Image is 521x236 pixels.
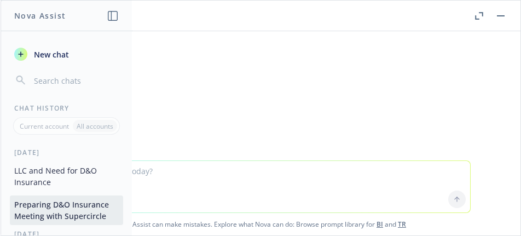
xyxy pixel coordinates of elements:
button: LLC and Need for D&O Insurance [10,162,123,191]
span: Nova Assist can make mistakes. Explore what Nova can do: Browse prompt library for and [5,213,516,235]
a: TR [398,220,406,229]
input: Search chats [32,73,119,88]
p: Current account [20,122,69,131]
a: BI [377,220,383,229]
button: New chat [10,44,123,64]
div: [DATE] [1,148,132,157]
h1: Nova Assist [14,10,66,21]
div: Chat History [1,103,132,113]
span: New chat [32,49,69,60]
p: All accounts [77,122,113,131]
button: Preparing D&O Insurance Meeting with Supercircle [10,195,123,225]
